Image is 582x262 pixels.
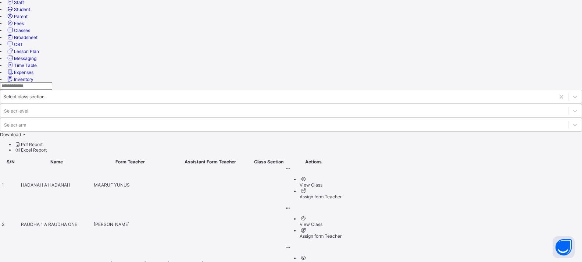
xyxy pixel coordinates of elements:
[21,182,48,188] span: HADANAH A
[285,159,342,165] th: Actions
[6,7,30,12] a: Student
[1,166,20,204] td: 1
[300,222,342,227] div: View Class
[6,21,24,26] a: Fees
[14,49,39,54] span: Lesson Plan
[6,14,28,19] a: Parent
[1,205,20,244] td: 2
[300,233,342,239] div: Assign form Teacher
[14,21,24,26] span: Fees
[1,159,20,165] th: S/N
[6,42,23,47] a: CBT
[48,222,77,227] span: RAUDHA ONE
[21,159,93,165] th: Name
[14,14,28,19] span: Parent
[15,147,582,153] li: dropdown-list-item-null-1
[14,7,30,12] span: Student
[14,63,37,68] span: Time Table
[6,63,37,68] a: Time Table
[6,77,33,82] a: Inventory
[14,70,33,75] span: Expenses
[167,159,253,165] th: Assistant Form Teacher
[15,142,582,147] li: dropdown-list-item-null-0
[300,194,342,199] div: Assign form Teacher
[21,222,48,227] span: RAUDHA 1 A
[553,236,575,258] button: Open asap
[94,182,166,188] span: MA'ARUF YUNUS
[3,94,44,99] div: Select class section
[300,182,342,188] div: View Class
[14,35,38,40] span: Broadsheet
[14,56,36,61] span: Messaging
[6,49,39,54] a: Lesson Plan
[94,222,166,227] span: [PERSON_NAME]
[6,56,36,61] a: Messaging
[6,28,30,33] a: Classes
[14,28,30,33] span: Classes
[14,42,23,47] span: CBT
[48,182,70,188] span: HADANAH
[4,122,26,127] div: Select arm
[6,70,33,75] a: Expenses
[254,159,284,165] th: Class Section
[93,159,167,165] th: Form Teacher
[6,35,38,40] a: Broadsheet
[4,108,28,113] div: Select level
[14,77,33,82] span: Inventory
